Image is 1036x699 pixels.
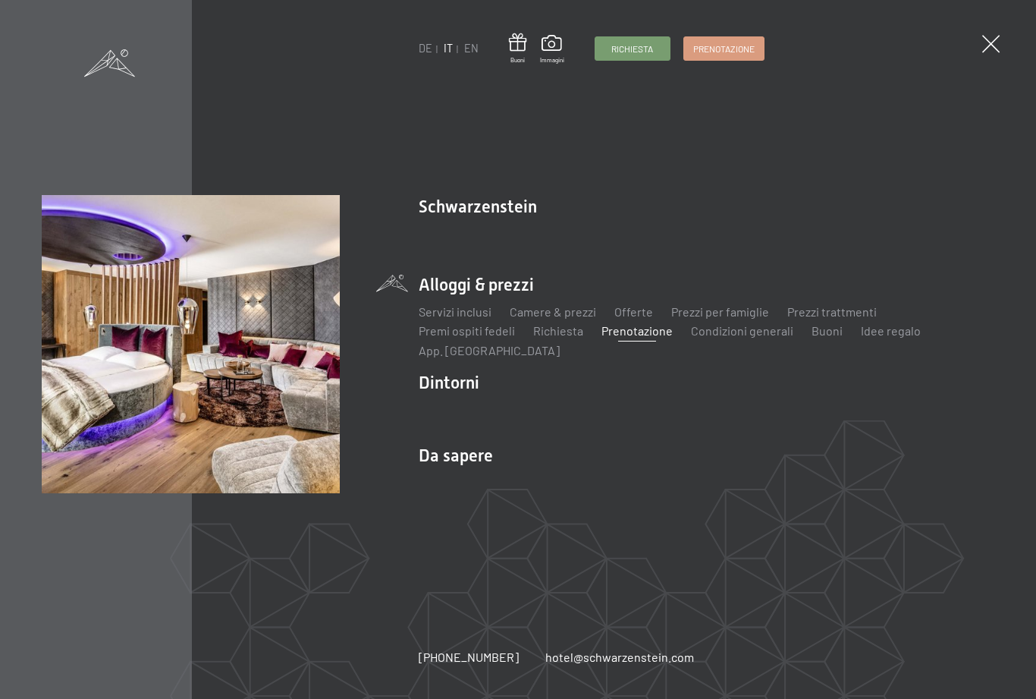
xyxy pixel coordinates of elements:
[693,43,755,55] span: Prenotazione
[691,323,793,338] a: Condizioni generali
[444,42,453,55] a: IT
[510,304,596,319] a: Camere & prezzi
[540,35,564,64] a: Immagini
[419,649,519,666] a: [PHONE_NUMBER]
[464,42,479,55] a: EN
[611,43,653,55] span: Richiesta
[684,37,764,60] a: Prenotazione
[509,56,526,65] span: Buoni
[533,323,583,338] a: Richiesta
[812,323,843,338] a: Buoni
[419,304,491,319] a: Servizi inclusi
[671,304,769,319] a: Prezzi per famiglie
[601,323,673,338] a: Prenotazione
[787,304,877,319] a: Prezzi trattmenti
[419,343,560,357] a: App. [GEOGRAPHIC_DATA]
[595,37,670,60] a: Richiesta
[540,56,564,65] span: Immagini
[614,304,653,319] a: Offerte
[545,649,694,666] a: hotel@schwarzenstein.com
[509,33,526,65] a: Buoni
[861,323,921,338] a: Idee regalo
[419,42,432,55] a: DE
[419,650,519,664] span: [PHONE_NUMBER]
[419,323,515,338] a: Premi ospiti fedeli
